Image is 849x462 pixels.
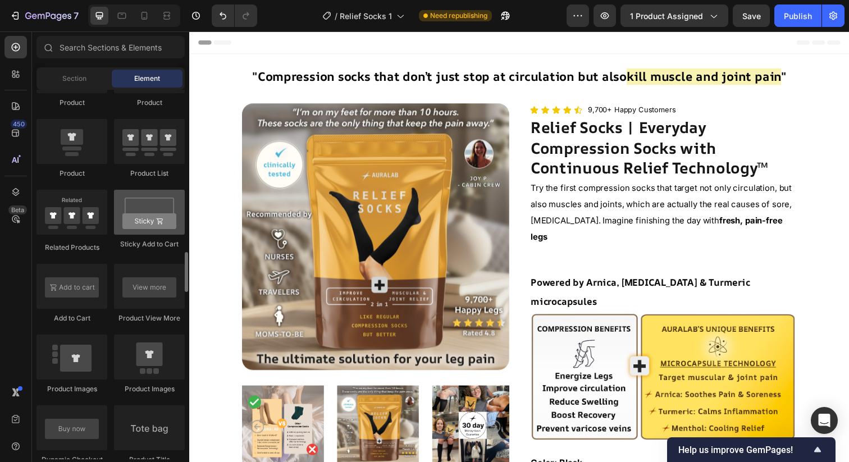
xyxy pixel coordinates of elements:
[62,74,86,84] span: Section
[36,36,185,58] input: Search Sections & Elements
[742,11,761,21] span: Save
[784,10,812,22] div: Publish
[134,74,160,84] span: Element
[8,205,27,214] div: Beta
[36,313,107,323] div: Add to Cart
[74,9,79,22] p: 7
[774,4,821,27] button: Publish
[36,384,107,394] div: Product Images
[114,313,185,323] div: Product View More
[212,4,257,27] div: Undo/Redo
[340,10,392,22] span: Relief Socks 1
[630,10,703,22] span: 1 product assigned
[36,98,107,108] div: Product
[407,75,497,86] p: 9,700+ Happy Customers
[335,10,337,22] span: /
[114,239,185,249] div: Sticky Add to Cart
[348,286,620,418] img: gempages_580651343086092808-2a804834-cc05-4aaa-ace3-c245ffdd28cb.jpg
[114,98,185,108] div: Product
[349,154,615,215] span: Try the first compression socks that target not only circulation, but also muscles and joints, wh...
[189,31,849,462] iframe: To enrich screen reader interactions, please activate Accessibility in Grammarly extension settings
[446,38,604,54] strong: kill muscle and joint pain
[63,397,76,410] button: Carousel Back Arrow
[604,38,610,54] strong: "
[733,4,770,27] button: Save
[678,445,811,455] span: Help us improve GemPages!
[811,407,838,434] div: Open Intercom Messenger
[349,187,606,215] strong: fresh, pain-free legs
[349,249,573,282] strong: Powered by Arnica, [MEDICAL_DATA] & Turmeric microcapsules
[620,4,728,27] button: 1 product assigned
[36,168,107,179] div: Product
[4,4,84,27] button: 7
[36,243,107,253] div: Related Products
[11,120,27,129] div: 450
[114,168,185,179] div: Product List
[678,443,824,456] button: Show survey - Help us improve GemPages!
[430,11,487,21] span: Need republishing
[348,432,403,448] legend: Color: Black
[114,384,185,394] div: Product Images
[304,397,318,410] button: Carousel Next Arrow
[348,86,620,150] h1: Relief Socks | Everyday Compression Socks with Continuous Relief Technology™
